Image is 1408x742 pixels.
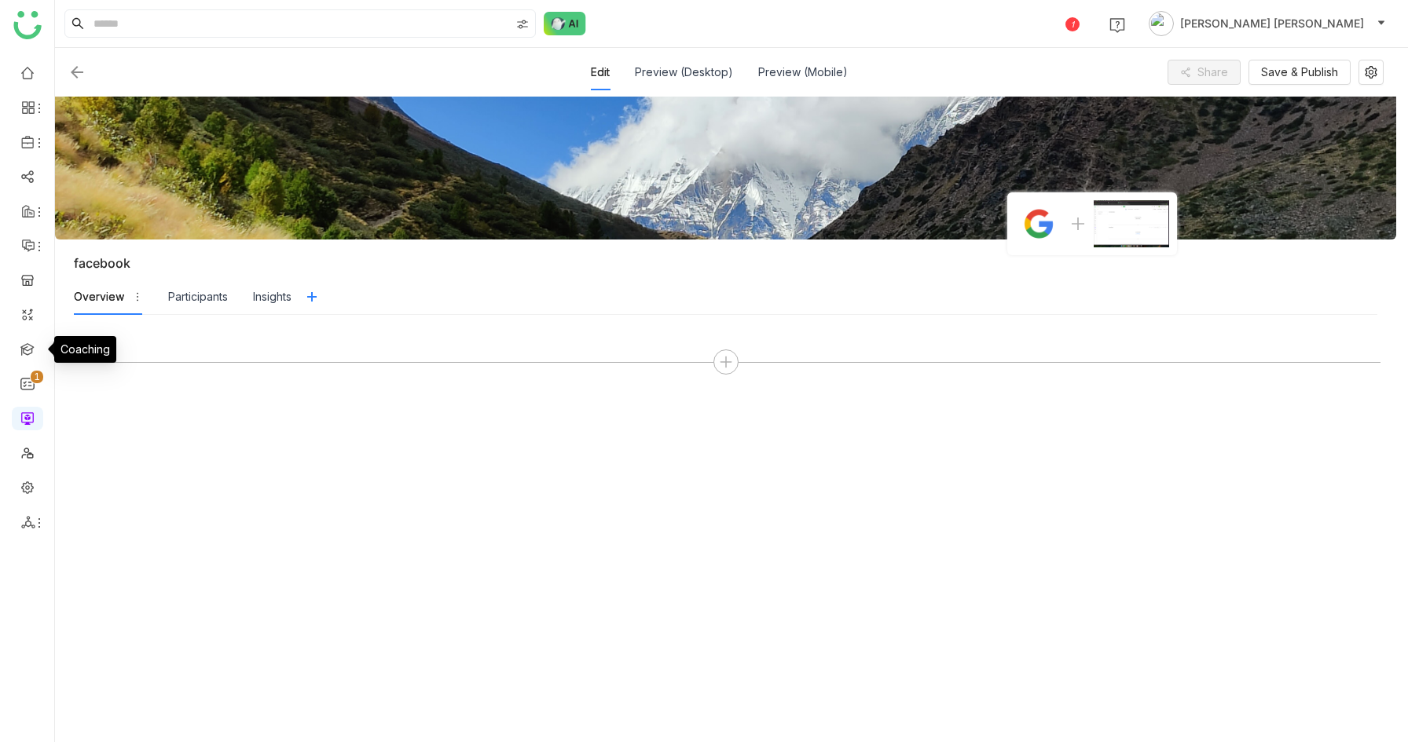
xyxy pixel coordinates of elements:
[74,288,124,305] div: Overview
[74,255,1396,271] div: facebook
[591,54,610,90] div: Edit
[1109,17,1125,33] img: help.svg
[168,288,228,305] div: Participants
[544,12,586,35] img: ask-buddy-normal.svg
[253,288,291,305] div: Insights
[1261,64,1338,81] span: Save & Publish
[1248,60,1351,85] button: Save & Publish
[1168,60,1241,85] button: Share
[13,11,42,39] img: logo
[1149,11,1174,36] img: avatar
[1180,15,1364,32] span: [PERSON_NAME] [PERSON_NAME]
[68,63,86,82] img: back.svg
[635,54,733,90] div: Preview (Desktop)
[758,54,848,90] div: Preview (Mobile)
[1065,17,1080,31] div: 1
[31,371,43,383] nz-badge-sup: 1
[1146,11,1389,36] button: [PERSON_NAME] [PERSON_NAME]
[54,336,116,363] div: Coaching
[34,369,40,385] p: 1
[516,18,529,31] img: search-type.svg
